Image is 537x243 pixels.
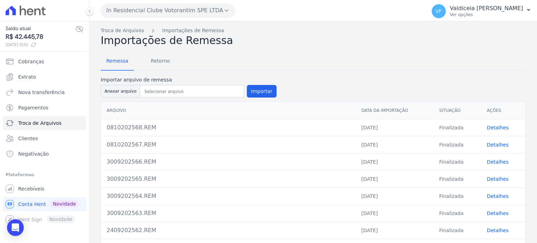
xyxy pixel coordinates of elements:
a: Detalhes [487,228,509,233]
span: Cobranças [18,58,44,65]
div: 3009202565.REM [107,175,350,183]
span: Conta Hent [18,201,46,208]
p: Valdiceia [PERSON_NAME] [450,5,523,12]
label: Importar arquivo de remessa [101,76,277,84]
div: Open Intercom Messenger [7,219,24,236]
a: Negativação [3,147,86,161]
th: Ações [481,102,525,119]
div: Plataformas [6,171,84,179]
div: 2409202562.REM [107,226,350,235]
div: 3009202563.REM [107,209,350,217]
button: In Residencial Clube Votorantim SPE LTDA [101,3,235,17]
th: Data da Importação [356,102,434,119]
td: [DATE] [356,119,434,136]
span: Negativação [18,150,49,157]
div: 3009202566.REM [107,158,350,166]
input: Selecionar arquivo [142,87,242,96]
a: Detalhes [487,176,509,182]
th: Arquivo [101,102,356,119]
a: Troca de Arquivos [101,27,144,34]
span: Retorno [146,54,174,68]
a: Extrato [3,70,86,84]
p: Ver opções [450,12,523,17]
span: Extrato [18,73,36,80]
span: Clientes [18,135,38,142]
button: Anexar arquivo [101,85,140,98]
a: Remessa [101,52,134,71]
td: [DATE] [356,205,434,222]
nav: Breadcrumb [101,27,526,34]
nav: Sidebar [6,55,84,227]
td: Finalizada [434,153,481,170]
a: Detalhes [487,142,509,148]
button: VF Valdiceia [PERSON_NAME] Ver opções [426,1,537,21]
span: Nova transferência [18,89,65,96]
a: Detalhes [487,210,509,216]
td: [DATE] [356,222,434,239]
td: [DATE] [356,170,434,187]
button: Importar [247,85,277,98]
div: 3009202564.REM [107,192,350,200]
td: Finalizada [434,170,481,187]
span: VF [436,9,442,14]
span: R$ 42.445,78 [6,32,75,42]
span: Novidade [50,200,79,208]
div: 0810202568.REM [107,123,350,132]
td: Finalizada [434,119,481,136]
a: Conta Hent Novidade [3,197,86,211]
a: Cobranças [3,55,86,69]
a: Importações de Remessa [162,27,224,34]
a: Nova transferência [3,85,86,99]
a: Detalhes [487,193,509,199]
td: [DATE] [356,136,434,153]
span: Recebíveis [18,185,44,192]
span: Saldo atual [6,25,75,32]
span: Troca de Arquivos [18,120,62,127]
a: Detalhes [487,159,509,165]
a: Retorno [145,52,176,71]
span: [DATE] 15:10 [6,42,75,48]
td: Finalizada [434,205,481,222]
span: Remessa [102,54,133,68]
td: Finalizada [434,222,481,239]
a: Detalhes [487,125,509,130]
h2: Importações de Remessa [101,34,526,47]
td: Finalizada [434,187,481,205]
td: [DATE] [356,153,434,170]
a: Recebíveis [3,182,86,196]
th: Situação [434,102,481,119]
a: Troca de Arquivos [3,116,86,130]
a: Clientes [3,131,86,145]
td: Finalizada [434,136,481,153]
td: [DATE] [356,187,434,205]
div: 0810202567.REM [107,141,350,149]
span: Pagamentos [18,104,48,111]
a: Pagamentos [3,101,86,115]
